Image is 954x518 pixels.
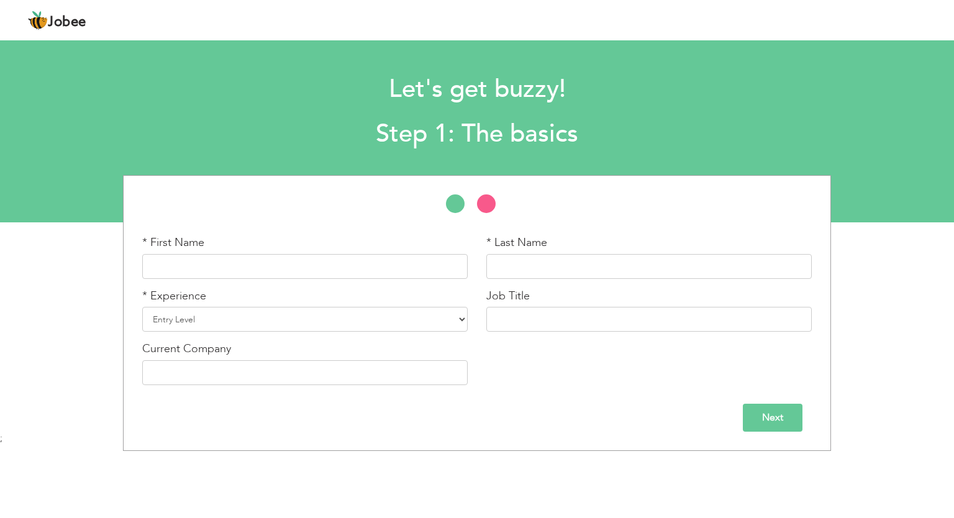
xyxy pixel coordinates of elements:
[28,11,48,30] img: jobee.io
[48,16,86,29] span: Jobee
[142,235,204,251] label: * First Name
[486,288,530,304] label: Job Title
[743,404,802,432] input: Next
[486,235,547,251] label: * Last Name
[129,73,825,106] h1: Let's get buzzy!
[142,288,206,304] label: * Experience
[142,341,231,357] label: Current Company
[129,118,825,150] h2: Step 1: The basics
